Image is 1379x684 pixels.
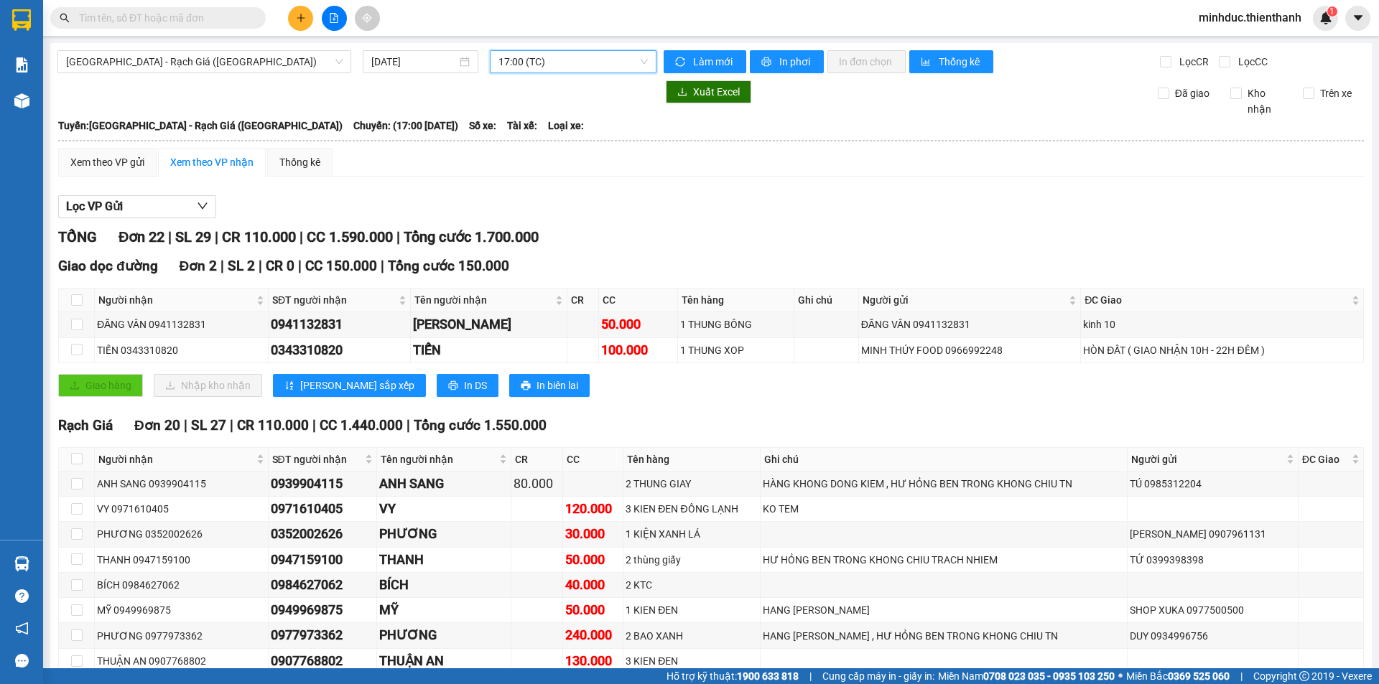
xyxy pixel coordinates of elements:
strong: 0369 525 060 [1168,670,1230,682]
span: CC 1.590.000 [307,228,393,245]
div: MỸ 0949969875 [97,602,266,618]
td: ĐĂNG VÂN [411,312,568,337]
span: Số xe: [469,118,496,133]
div: THANH 0947159100 [97,552,266,568]
div: PHƯƠNG 0977973362 [97,628,266,644]
td: TIẾN [411,338,568,363]
div: ANH SANG [379,474,509,494]
span: Thống kê [939,54,982,70]
div: ĐĂNG VÂN 0941132831 [861,317,1079,332]
td: PHƯƠNG [377,623,511,648]
span: CC 150.000 [305,258,377,274]
td: 0343310820 [269,338,411,363]
input: 13/10/2025 [371,54,457,70]
td: 0949969875 [269,598,378,623]
td: 0977973362 [269,623,378,648]
span: | [230,417,233,434]
div: 0977973362 [271,625,375,645]
span: Loại xe: [548,118,584,133]
button: downloadXuất Excel [666,80,751,103]
span: 1 [1329,6,1334,17]
th: Tên hàng [678,289,794,312]
button: Lọc VP Gửi [58,195,216,218]
div: MINH THÚY FOOD 0966992248 [861,342,1079,358]
span: copyright [1299,671,1309,681]
button: printerIn biên lai [509,374,590,397]
span: | [396,228,400,245]
div: VY [379,499,509,519]
span: | [381,258,384,274]
td: THANH [377,548,511,573]
span: sync [675,57,687,68]
span: Trên xe [1314,85,1357,101]
img: logo-vxr [12,9,31,31]
span: Lọc CR [1174,54,1211,70]
span: Tổng cước 1.700.000 [404,228,539,245]
td: THUẬN AN [377,649,511,674]
div: 0939904115 [271,474,375,494]
div: 100.000 [601,340,674,360]
div: 50.000 [565,600,621,620]
span: Đã giao [1169,85,1215,101]
span: Xuất Excel [693,84,740,100]
span: bar-chart [921,57,933,68]
div: 0949969875 [271,600,375,620]
div: 3 KIEN ĐEN [626,653,757,669]
span: Người gửi [863,292,1067,308]
span: ĐC Giao [1085,292,1349,308]
span: | [259,258,262,274]
span: | [168,228,172,245]
td: 0941132831 [269,312,411,337]
span: Cung cấp máy in - giấy in: [822,668,934,684]
div: 2 BAO XANH [626,628,757,644]
span: Người nhận [98,451,254,467]
td: 0947159100 [269,548,378,573]
div: 40.000 [565,575,621,595]
div: TỨ 0399398398 [1130,552,1296,568]
div: ANH SANG 0939904115 [97,476,266,492]
span: Kho nhận [1242,85,1292,117]
input: Tìm tên, số ĐT hoặc mã đơn [79,10,249,26]
span: minhduc.thienthanh [1187,9,1313,27]
div: SHOP XUKA 0977500500 [1130,602,1296,618]
strong: 0708 023 035 - 0935 103 250 [983,670,1115,682]
span: | [809,668,812,684]
div: 0984627062 [271,575,375,595]
span: Miền Bắc [1126,668,1230,684]
span: SĐT người nhận [272,451,363,467]
th: Ghi chú [794,289,859,312]
button: sort-ascending[PERSON_NAME] sắp xếp [273,374,426,397]
td: 0984627062 [269,573,378,598]
span: Chuyến: (17:00 [DATE]) [353,118,458,133]
th: CR [567,289,599,312]
span: Tổng cước 1.550.000 [414,417,547,434]
span: question-circle [15,589,29,603]
span: file-add [329,13,339,23]
div: HANG [PERSON_NAME] [763,602,1125,618]
span: plus [296,13,306,23]
td: ANH SANG [377,472,511,497]
img: solution-icon [14,57,29,72]
td: 0907768802 [269,649,378,674]
span: SL 27 [191,417,226,434]
span: CC 1.440.000 [320,417,403,434]
span: | [184,417,187,434]
span: | [220,258,224,274]
button: syncLàm mới [664,50,746,73]
span: In DS [464,378,487,393]
span: Tên người nhận [414,292,553,308]
span: | [407,417,410,434]
button: downloadNhập kho nhận [154,374,262,397]
button: aim [355,6,380,31]
span: TỔNG [58,228,97,245]
span: Đơn 22 [119,228,164,245]
div: HANG [PERSON_NAME] , HƯ HỎNG BEN TRONG KHONG CHIU TN [763,628,1125,644]
span: [PERSON_NAME] sắp xếp [300,378,414,393]
div: 0343310820 [271,340,408,360]
span: In biên lai [537,378,578,393]
div: HƯ HỎNG BEN TRONG KHONG CHIU TRACH NHIEM [763,552,1125,568]
span: Lọc VP Gửi [66,197,123,215]
th: Tên hàng [623,448,760,472]
span: SĐT người nhận [272,292,396,308]
div: 0907768802 [271,651,375,671]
